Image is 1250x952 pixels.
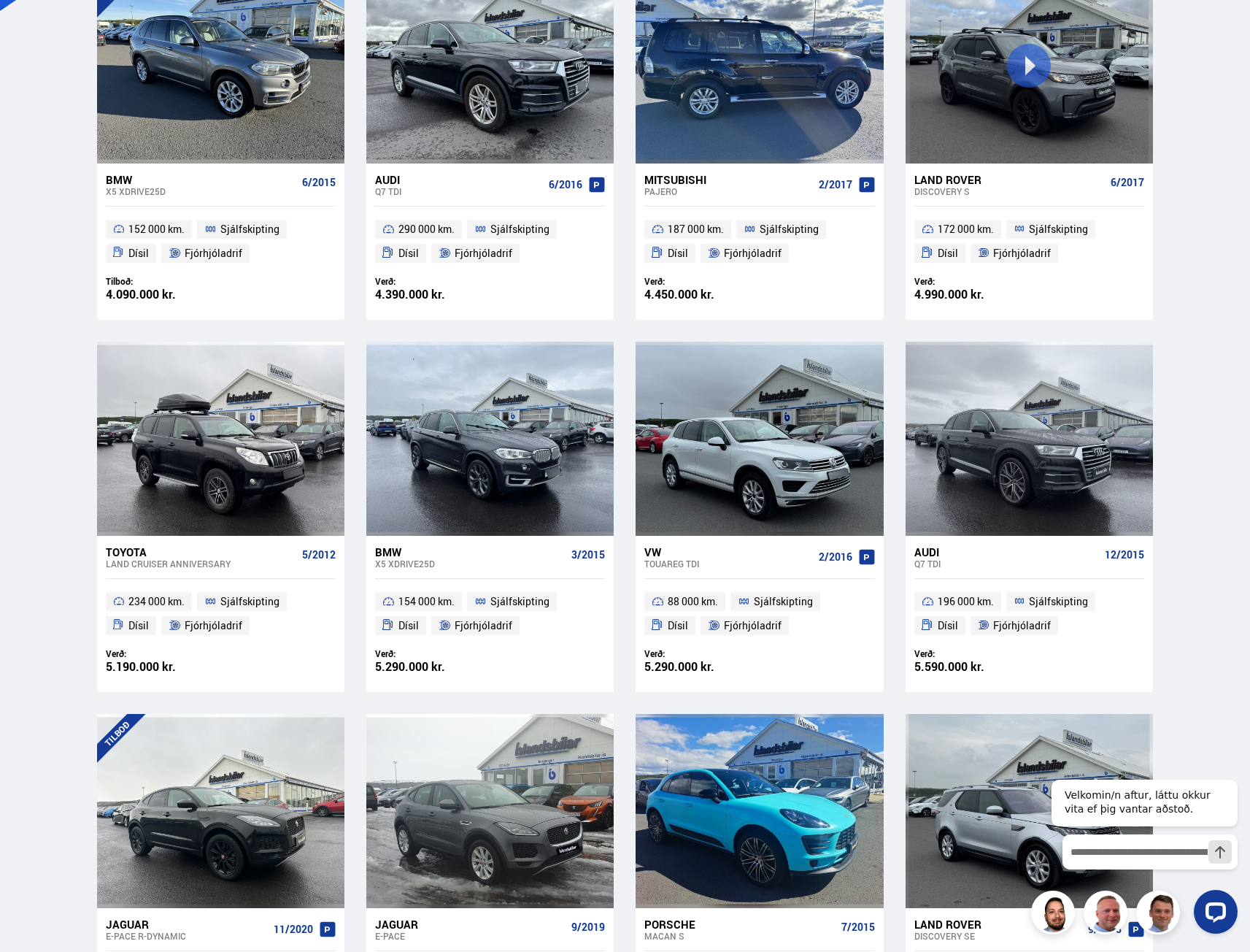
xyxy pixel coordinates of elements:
[398,593,455,610] span: 154 000 km.
[398,245,419,262] span: Dísil
[455,245,512,262] span: Fjórhjóladrif
[993,617,1051,634] span: Fjórhjóladrif
[644,288,760,301] div: 4.450.000 kr.
[914,288,1030,301] div: 4.990.000 kr.
[938,593,994,610] span: 196 000 km.
[1029,220,1088,238] span: Sjálfskipting
[760,220,819,238] span: Sjálfskipting
[302,549,336,561] span: 5/2012
[106,558,296,569] div: Land Cruiser ANNIVERSARY
[1105,549,1144,561] span: 12/2015
[636,164,883,320] a: Mitsubishi PAJERO 2/2017 187 000 km. Sjálfskipting Dísil Fjórhjóladrif Verð: 4.450.000 kr.
[644,545,812,558] div: VW
[644,186,812,196] div: PAJERO
[106,173,296,186] div: BMW
[668,220,724,238] span: 187 000 km.
[220,220,279,238] span: Sjálfskipting
[366,536,614,692] a: BMW X5 XDRIVE25D 3/2015 154 000 km. Sjálfskipting Dísil Fjórhjóladrif Verð: 5.290.000 kr.
[106,918,268,931] div: Jaguar
[1029,593,1088,610] span: Sjálfskipting
[938,220,994,238] span: 172 000 km.
[106,661,221,673] div: 5.190.000 kr.
[455,617,512,634] span: Fjórhjóladrif
[97,536,344,692] a: Toyota Land Cruiser ANNIVERSARY 5/2012 234 000 km. Sjálfskipting Dísil Fjórhjóladrif Verð: 5.190....
[906,164,1153,320] a: Land Rover Discovery S 6/2017 172 000 km. Sjálfskipting Dísil Fjórhjóladrif Verð: 4.990.000 kr.
[571,549,605,561] span: 3/2015
[106,648,221,659] div: Verð:
[724,245,782,262] span: Fjórhjóladrif
[906,536,1153,692] a: Audi Q7 TDI 12/2015 196 000 km. Sjálfskipting Dísil Fjórhjóladrif Verð: 5.590.000 kr.
[375,648,490,659] div: Verð:
[490,220,549,238] span: Sjálfskipting
[819,551,852,563] span: 2/2016
[914,186,1105,196] div: Discovery S
[375,918,566,931] div: Jaguar
[398,220,455,238] span: 290 000 km.
[914,545,1099,558] div: Audi
[375,288,490,301] div: 4.390.000 kr.
[220,593,279,610] span: Sjálfskipting
[128,593,185,610] span: 234 000 km.
[106,545,296,558] div: Toyota
[490,593,549,610] span: Sjálfskipting
[644,918,835,931] div: Porsche
[106,276,221,287] div: Tilboð:
[819,179,852,191] span: 2/2017
[754,593,813,610] span: Sjálfskipting
[375,661,490,673] div: 5.290.000 kr.
[128,220,185,238] span: 152 000 km.
[636,536,883,692] a: VW Touareg TDI 2/2016 88 000 km. Sjálfskipting Dísil Fjórhjóladrif Verð: 5.290.000 kr.
[644,931,835,941] div: Macan S
[914,558,1099,569] div: Q7 TDI
[938,245,958,262] span: Dísil
[375,173,543,186] div: Audi
[571,921,605,933] span: 9/2019
[185,617,242,634] span: Fjórhjóladrif
[644,276,760,287] div: Verð:
[375,931,566,941] div: E-Pace
[668,245,688,262] span: Dísil
[914,661,1030,673] div: 5.590.000 kr.
[274,924,313,935] span: 11/2020
[914,173,1105,186] div: Land Rover
[398,617,419,634] span: Dísil
[185,245,242,262] span: Fjórhjóladrif
[375,545,566,558] div: BMW
[106,288,221,301] div: 4.090.000 kr.
[841,921,875,933] span: 7/2015
[1033,893,1077,937] img: nhp88E3Fdnt1Opn2.png
[993,245,1051,262] span: Fjórhjóladrif
[644,648,760,659] div: Verð:
[128,245,149,262] span: Dísil
[97,164,344,320] a: BMW X5 XDRIVE25D 6/2015 152 000 km. Sjálfskipting Dísil Fjórhjóladrif Tilboð: 4.090.000 kr.
[914,918,1082,931] div: Land Rover
[1040,753,1243,945] iframe: LiveChat chat widget
[914,648,1030,659] div: Verð:
[914,931,1082,941] div: Discovery SE
[1111,177,1144,188] span: 6/2017
[644,558,812,569] div: Touareg TDI
[375,558,566,569] div: X5 XDRIVE25D
[938,617,958,634] span: Dísil
[644,173,812,186] div: Mitsubishi
[668,617,688,634] span: Dísil
[549,179,582,191] span: 6/2016
[914,276,1030,287] div: Verð:
[128,617,149,634] span: Dísil
[106,186,296,196] div: X5 XDRIVE25D
[724,617,782,634] span: Fjórhjóladrif
[366,164,614,320] a: Audi Q7 TDI 6/2016 290 000 km. Sjálfskipting Dísil Fjórhjóladrif Verð: 4.390.000 kr.
[375,186,543,196] div: Q7 TDI
[375,276,490,287] div: Verð:
[106,931,268,941] div: E-Pace R-DYNAMIC
[302,177,336,188] span: 6/2015
[644,661,760,673] div: 5.290.000 kr.
[668,593,718,610] span: 88 000 km.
